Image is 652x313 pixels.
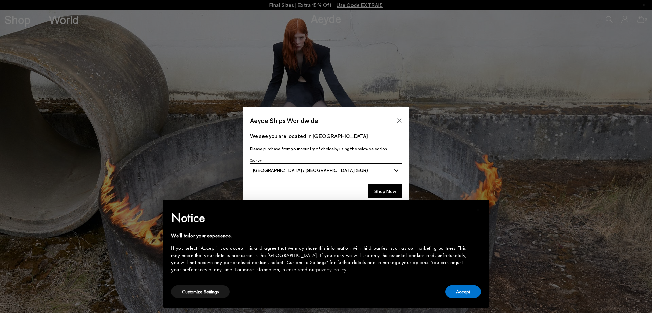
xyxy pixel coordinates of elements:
[250,115,318,126] span: Aeyde Ships Worldwide
[368,184,402,198] button: Shop Now
[470,202,486,218] button: Close this notice
[476,205,481,215] span: ×
[250,132,402,140] p: We see you are located in [GEOGRAPHIC_DATA]
[171,285,230,298] button: Customize Settings
[171,209,470,227] h2: Notice
[394,116,404,126] button: Close
[253,167,368,173] span: [GEOGRAPHIC_DATA] / [GEOGRAPHIC_DATA] (EUR)
[171,245,470,273] div: If you select "Accept", you accept this and agree that we may share this information with third p...
[250,158,262,162] span: Country
[316,266,347,273] a: privacy policy
[171,232,470,239] div: We'll tailor your experience.
[250,145,402,152] p: Please purchase from your country of choice by using the below selection:
[445,285,481,298] button: Accept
